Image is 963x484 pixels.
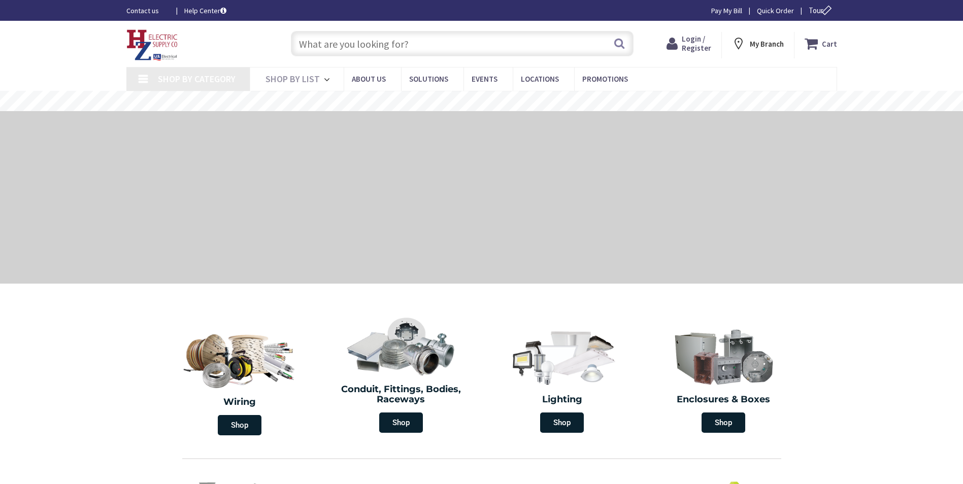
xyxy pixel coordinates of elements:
[702,412,745,433] span: Shop
[218,415,261,435] span: Shop
[158,73,236,85] span: Shop By Category
[484,322,641,438] a: Lighting Shop
[650,395,796,405] h2: Enclosures & Boxes
[732,34,784,53] div: My Branch
[164,397,316,407] h2: Wiring
[291,31,634,56] input: What are you looking for?
[126,29,178,61] img: HZ Electric Supply
[184,6,226,16] a: Help Center
[409,74,448,84] span: Solutions
[682,34,711,53] span: Login / Register
[472,74,497,84] span: Events
[667,34,711,53] a: Login / Register
[711,6,742,16] a: Pay My Bill
[159,322,321,440] a: Wiring Shop
[521,74,559,84] span: Locations
[822,34,837,53] strong: Cart
[805,34,837,53] a: Cart
[379,412,423,433] span: Shop
[540,412,584,433] span: Shop
[265,73,320,85] span: Shop By List
[645,322,802,438] a: Enclosures & Boxes Shop
[582,74,628,84] span: Promotions
[352,74,386,84] span: About Us
[328,385,474,405] h2: Conduit, Fittings, Bodies, Raceways
[323,312,479,438] a: Conduit, Fittings, Bodies, Raceways Shop
[489,395,636,405] h2: Lighting
[809,6,835,15] span: Tour
[757,6,794,16] a: Quick Order
[750,39,784,49] strong: My Branch
[126,6,168,16] a: Contact us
